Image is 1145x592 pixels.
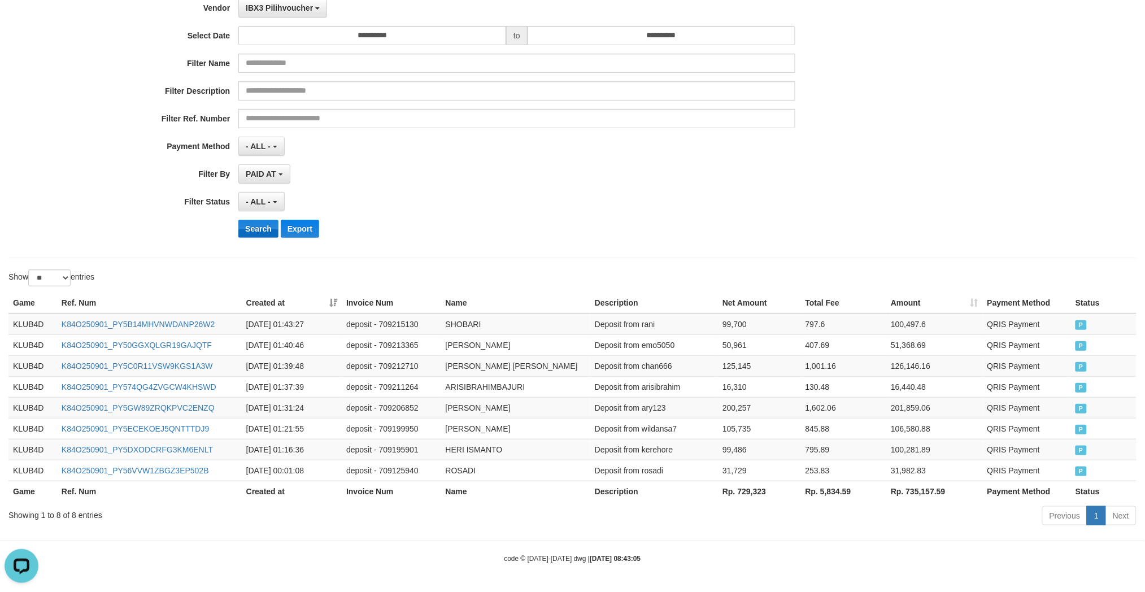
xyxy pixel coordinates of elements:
[801,314,887,335] td: 797.6
[441,439,590,460] td: HERI ISMANTO
[886,314,983,335] td: 100,497.6
[441,418,590,439] td: [PERSON_NAME]
[242,397,342,418] td: [DATE] 01:31:24
[8,418,57,439] td: KLUB4D
[62,424,209,433] a: K84O250901_PY5ECEKOEJ5QNTTTDJ9
[8,376,57,397] td: KLUB4D
[57,481,242,502] th: Ref. Num
[238,192,284,211] button: - ALL -
[590,314,718,335] td: Deposit from rani
[506,26,528,45] span: to
[983,481,1072,502] th: Payment Method
[242,460,342,481] td: [DATE] 00:01:08
[590,334,718,355] td: Deposit from emo5050
[8,439,57,460] td: KLUB4D
[801,418,887,439] td: 845.88
[590,397,718,418] td: Deposit from ary123
[342,460,441,481] td: deposit - 709125940
[983,355,1072,376] td: QRIS Payment
[281,220,319,238] button: Export
[1076,341,1087,351] span: PAID
[886,376,983,397] td: 16,440.48
[1071,293,1137,314] th: Status
[8,334,57,355] td: KLUB4D
[8,505,469,521] div: Showing 1 to 8 of 8 entries
[441,314,590,335] td: SHOBARI
[246,142,271,151] span: - ALL -
[62,466,209,475] a: K84O250901_PY56VVW1ZBGZ3EP502B
[342,334,441,355] td: deposit - 709213365
[590,418,718,439] td: Deposit from wildansa7
[342,481,441,502] th: Invoice Num
[718,397,801,418] td: 200,257
[242,418,342,439] td: [DATE] 01:21:55
[342,293,441,314] th: Invoice Num
[1076,467,1087,476] span: PAID
[441,376,590,397] td: ARISIBRAHIMBAJURI
[441,460,590,481] td: ROSADI
[242,376,342,397] td: [DATE] 01:37:39
[342,439,441,460] td: deposit - 709195901
[590,293,718,314] th: Description
[801,460,887,481] td: 253.83
[718,376,801,397] td: 16,310
[246,169,276,179] span: PAID AT
[62,320,215,329] a: K84O250901_PY5B14MHVNWDANP26W2
[983,460,1072,481] td: QRIS Payment
[590,376,718,397] td: Deposit from arisibrahim
[242,314,342,335] td: [DATE] 01:43:27
[441,355,590,376] td: [PERSON_NAME] [PERSON_NAME]
[1087,506,1106,525] a: 1
[342,397,441,418] td: deposit - 709206852
[342,376,441,397] td: deposit - 709211264
[5,5,38,38] button: Open LiveChat chat widget
[1076,320,1087,330] span: PAID
[441,293,590,314] th: Name
[983,334,1072,355] td: QRIS Payment
[983,439,1072,460] td: QRIS Payment
[1076,383,1087,393] span: PAID
[801,293,887,314] th: Total Fee
[886,334,983,355] td: 51,368.69
[8,269,94,286] label: Show entries
[886,418,983,439] td: 106,580.88
[62,382,216,391] a: K84O250901_PY574QG4ZVGCW4KHSWD
[1042,506,1087,525] a: Previous
[8,481,57,502] th: Game
[246,3,313,12] span: IBX3 Pilihvoucher
[242,355,342,376] td: [DATE] 01:39:48
[242,481,342,502] th: Created at
[504,555,641,563] small: code © [DATE]-[DATE] dwg |
[886,397,983,418] td: 201,859.06
[8,314,57,335] td: KLUB4D
[590,439,718,460] td: Deposit from kerehore
[718,418,801,439] td: 105,735
[8,355,57,376] td: KLUB4D
[342,355,441,376] td: deposit - 709212710
[62,341,212,350] a: K84O250901_PY50GGXQLGR19GAJQTF
[983,293,1072,314] th: Payment Method
[342,314,441,335] td: deposit - 709215130
[57,293,242,314] th: Ref. Num
[1105,506,1137,525] a: Next
[8,397,57,418] td: KLUB4D
[801,481,887,502] th: Rp. 5,834.59
[8,293,57,314] th: Game
[801,355,887,376] td: 1,001.16
[801,334,887,355] td: 407.69
[718,314,801,335] td: 99,700
[242,439,342,460] td: [DATE] 01:16:36
[983,397,1072,418] td: QRIS Payment
[1076,362,1087,372] span: PAID
[1076,425,1087,434] span: PAID
[718,334,801,355] td: 50,961
[718,293,801,314] th: Net Amount
[886,293,983,314] th: Amount: activate to sort column ascending
[1076,404,1087,413] span: PAID
[886,439,983,460] td: 100,281.89
[590,481,718,502] th: Description
[983,376,1072,397] td: QRIS Payment
[62,445,213,454] a: K84O250901_PY5DXODCRFG3KM6ENLT
[718,355,801,376] td: 125,145
[886,355,983,376] td: 126,146.16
